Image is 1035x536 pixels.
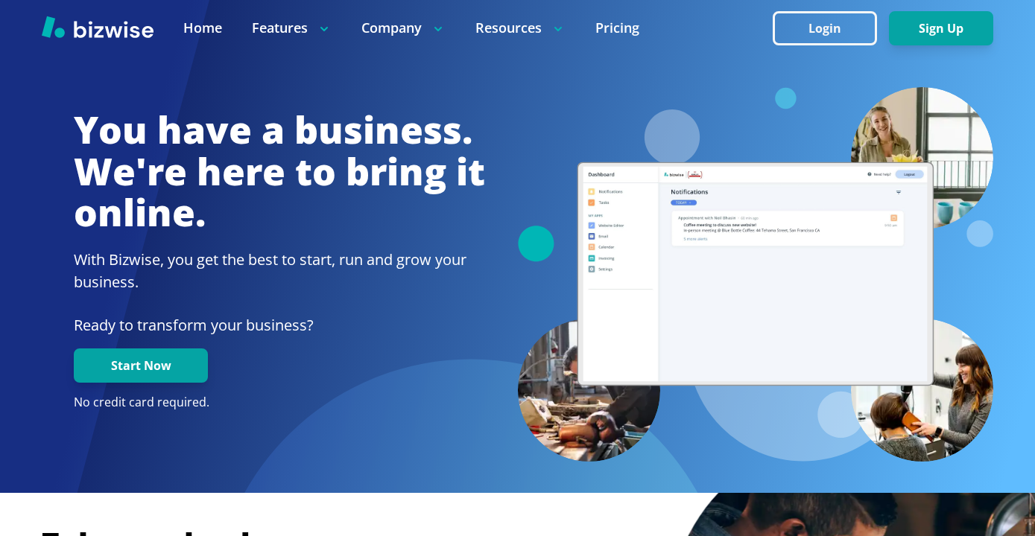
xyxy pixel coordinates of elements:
[74,314,485,336] p: Ready to transform your business?
[74,249,485,293] h2: With Bizwise, you get the best to start, run and grow your business.
[361,19,446,37] p: Company
[773,11,877,45] button: Login
[773,22,889,36] a: Login
[595,19,639,37] a: Pricing
[74,348,208,383] button: Start Now
[74,359,208,373] a: Start Now
[475,19,566,37] p: Resources
[889,11,993,45] button: Sign Up
[252,19,332,37] p: Features
[74,395,485,411] p: No credit card required.
[183,19,222,37] a: Home
[42,16,153,38] img: Bizwise Logo
[889,22,993,36] a: Sign Up
[74,109,485,234] h1: You have a business. We're here to bring it online.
